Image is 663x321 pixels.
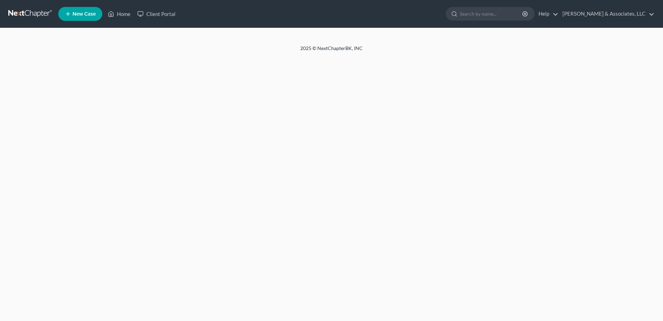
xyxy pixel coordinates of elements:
a: Client Portal [134,8,179,20]
div: 2025 © NextChapterBK, INC [134,45,529,57]
span: New Case [72,11,96,17]
input: Search by name... [460,7,523,20]
a: Home [104,8,134,20]
a: [PERSON_NAME] & Associates, LLC [559,8,654,20]
a: Help [535,8,558,20]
